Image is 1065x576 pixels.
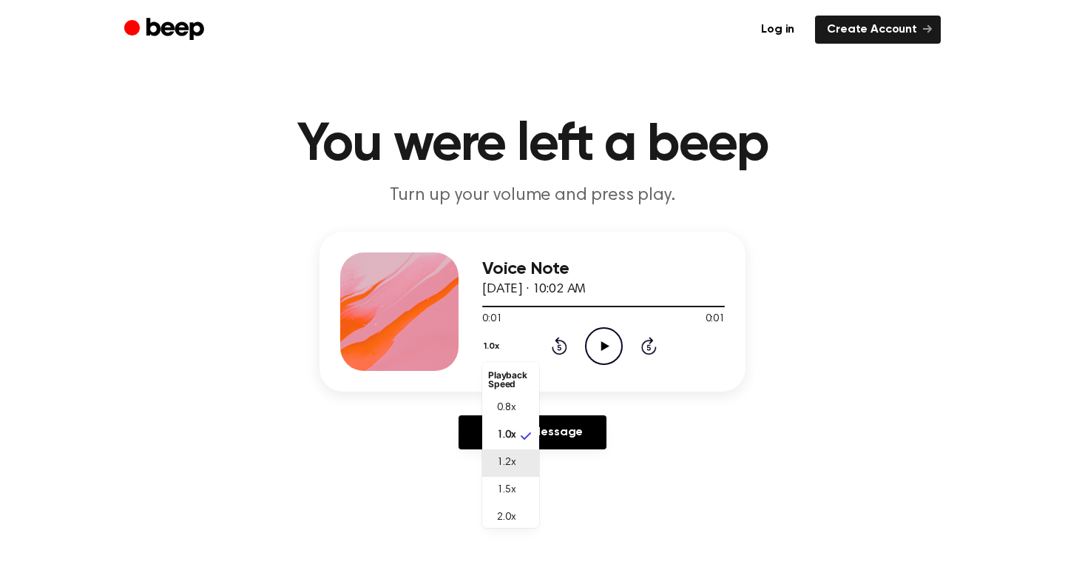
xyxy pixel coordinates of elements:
span: [DATE] · 10:02 AM [482,283,586,296]
span: 2.0x [497,510,515,526]
span: 1.0x [497,428,515,443]
ul: 1.0x [482,362,539,528]
a: Log in [749,16,806,44]
li: Playback Speed [482,365,539,395]
h1: You were left a beep [154,118,911,172]
h3: Voice Note [482,259,725,279]
span: 0.8x [497,401,515,416]
p: Turn up your volume and press play. [248,184,816,208]
a: Create Account [815,16,941,44]
button: 1.0x [482,334,505,359]
span: 0:01 [482,312,501,327]
a: Reply to Message [459,415,606,449]
span: 1.5x [497,483,515,498]
a: Beep [124,16,208,44]
span: 1.2x [497,455,515,471]
span: 0:01 [706,312,725,327]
